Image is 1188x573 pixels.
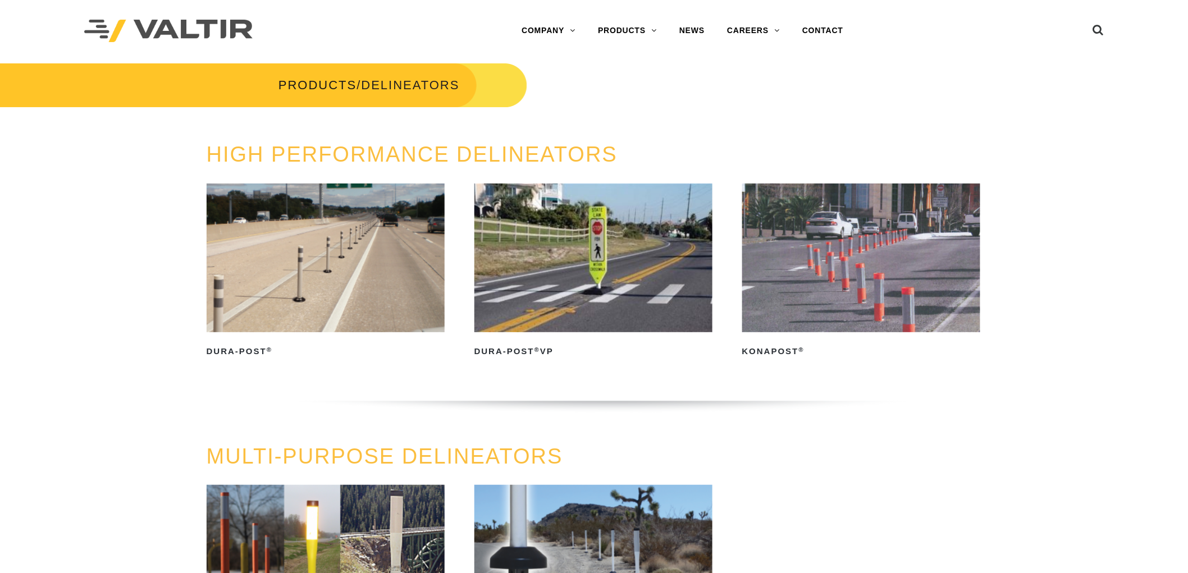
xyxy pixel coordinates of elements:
a: CAREERS [716,20,791,42]
a: MULTI-PURPOSE DELINEATORS [207,444,563,468]
a: CONTACT [791,20,855,42]
h2: KonaPost [742,342,981,360]
h2: Dura-Post [207,342,445,360]
a: KonaPost® [742,184,981,360]
a: Dura-Post®VP [474,184,713,360]
a: NEWS [668,20,716,42]
sup: ® [267,346,272,353]
a: COMPANY [510,20,587,42]
a: Dura-Post® [207,184,445,360]
sup: ® [534,346,540,353]
img: Valtir [84,20,253,43]
sup: ® [799,346,805,353]
a: HIGH PERFORMANCE DELINEATORS [207,143,618,166]
span: DELINEATORS [361,78,459,92]
a: PRODUCTS [587,20,668,42]
a: PRODUCTS [278,78,357,92]
h2: Dura-Post VP [474,342,713,360]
